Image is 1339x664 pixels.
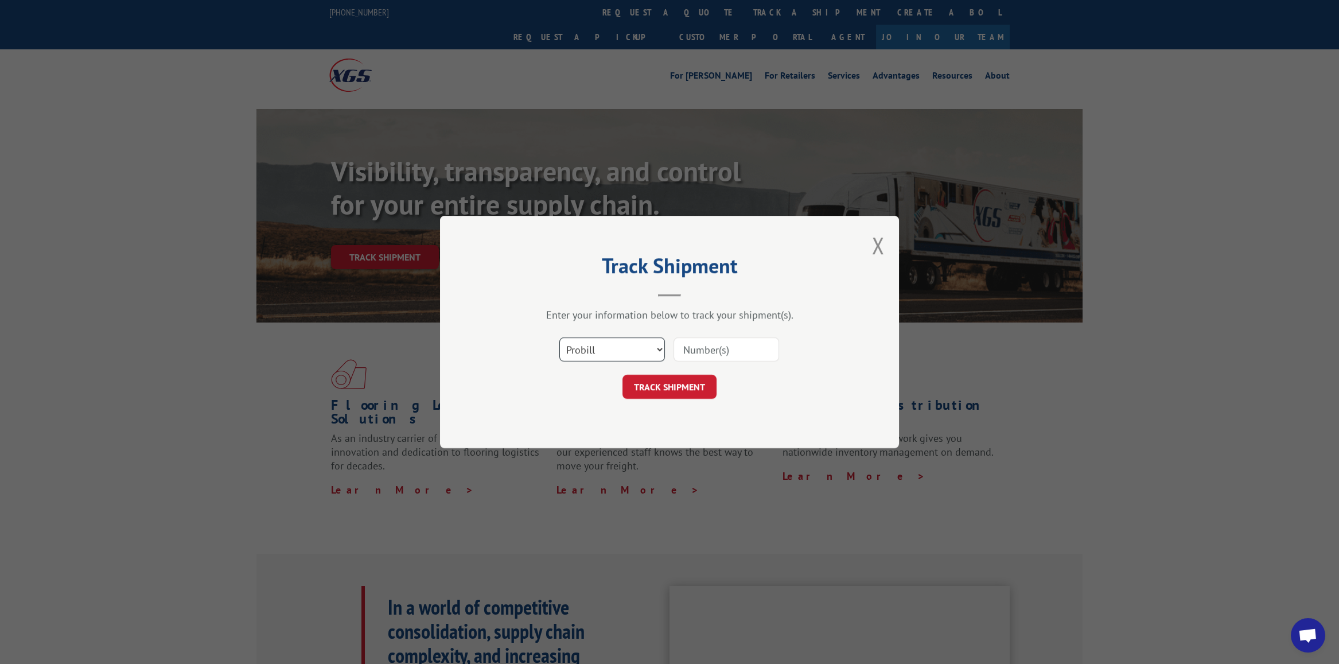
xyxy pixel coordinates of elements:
[872,230,885,261] button: Close modal
[622,375,717,399] button: TRACK SHIPMENT
[497,258,842,279] h2: Track Shipment
[1291,618,1325,653] div: Open chat
[497,308,842,321] div: Enter your information below to track your shipment(s).
[674,337,779,362] input: Number(s)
